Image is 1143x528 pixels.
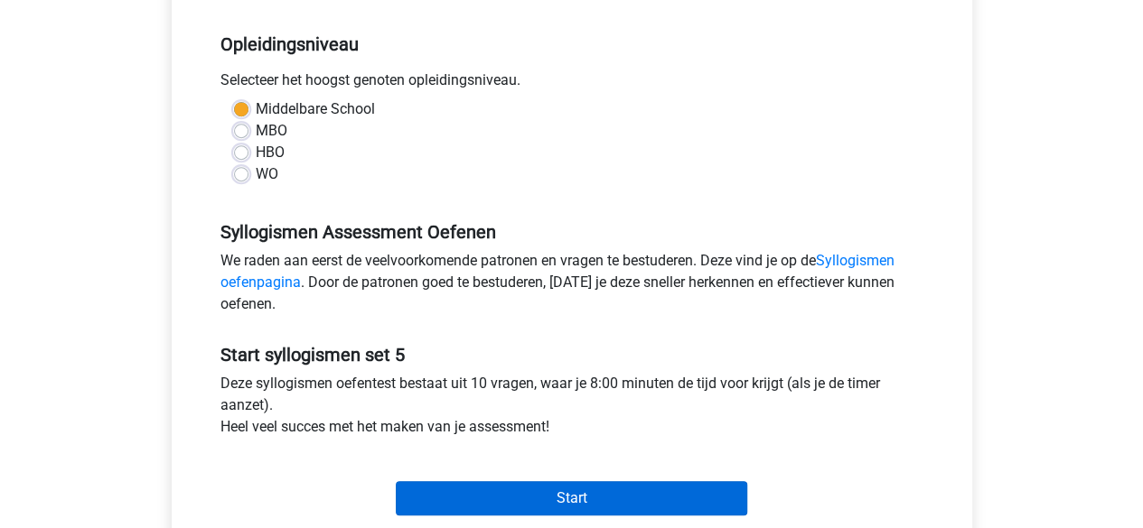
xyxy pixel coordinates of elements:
h5: Opleidingsniveau [220,26,923,62]
label: HBO [256,142,285,163]
div: Deze syllogismen oefentest bestaat uit 10 vragen, waar je 8:00 minuten de tijd voor krijgt (als j... [207,373,937,445]
label: Middelbare School [256,98,375,120]
label: MBO [256,120,287,142]
h5: Start syllogismen set 5 [220,344,923,366]
label: WO [256,163,278,185]
input: Start [396,481,747,515]
div: We raden aan eerst de veelvoorkomende patronen en vragen te bestuderen. Deze vind je op de . Door... [207,250,937,322]
div: Selecteer het hoogst genoten opleidingsniveau. [207,69,937,98]
h5: Syllogismen Assessment Oefenen [220,221,923,243]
